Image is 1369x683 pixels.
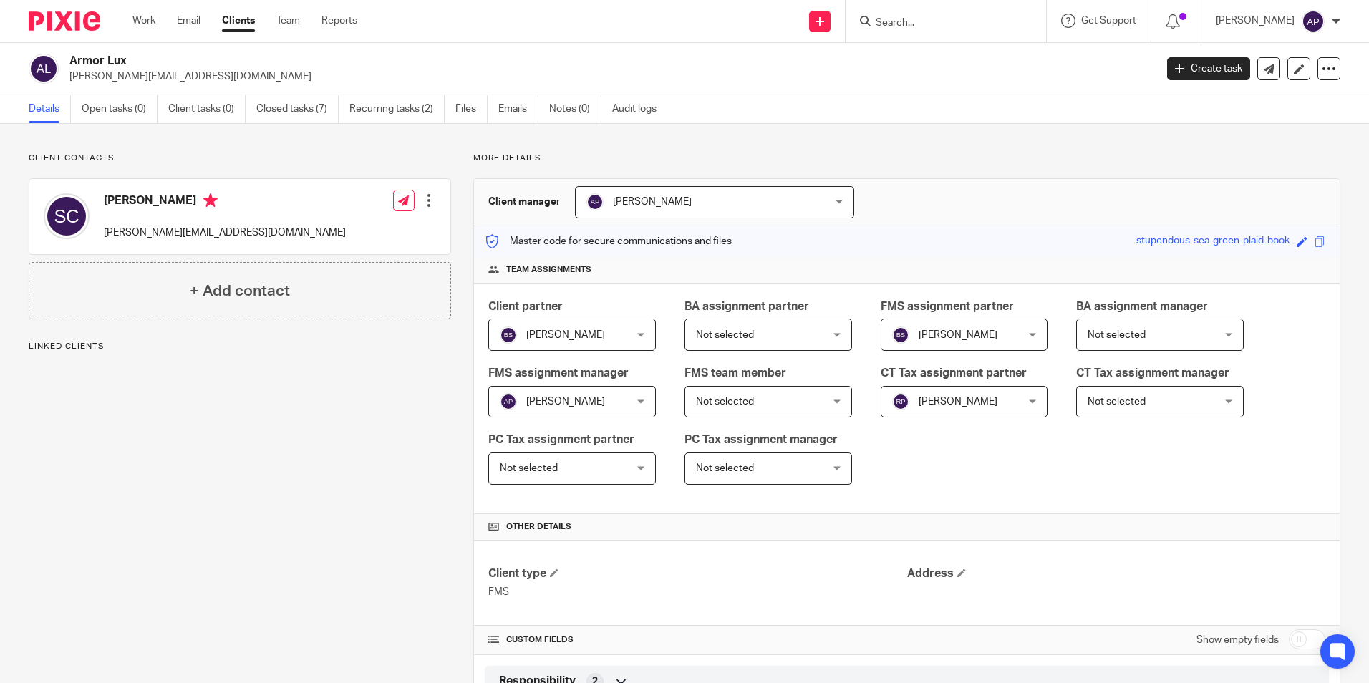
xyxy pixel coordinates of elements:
input: Search [874,17,1003,30]
img: svg%3E [892,326,909,344]
a: Create task [1167,57,1250,80]
span: Client partner [488,301,563,312]
span: BA assignment partner [684,301,809,312]
a: Recurring tasks (2) [349,95,445,123]
img: svg%3E [44,193,90,239]
p: [PERSON_NAME][EMAIL_ADDRESS][DOMAIN_NAME] [104,226,346,240]
h4: Address [907,566,1325,581]
img: Pixie [29,11,100,31]
span: Not selected [1088,330,1146,340]
span: [PERSON_NAME] [526,397,605,407]
span: [PERSON_NAME] [526,330,605,340]
a: Client tasks (0) [168,95,246,123]
label: Show empty fields [1196,633,1279,647]
span: FMS assignment partner [881,301,1014,312]
span: [PERSON_NAME] [919,330,997,340]
span: CT Tax assignment partner [881,367,1027,379]
img: svg%3E [1302,10,1325,33]
a: Reports [321,14,357,28]
a: Open tasks (0) [82,95,158,123]
a: Emails [498,95,538,123]
h4: [PERSON_NAME] [104,193,346,211]
span: Not selected [696,397,754,407]
img: svg%3E [500,326,517,344]
p: [PERSON_NAME] [1216,14,1295,28]
h4: Client type [488,566,906,581]
p: Master code for secure communications and files [485,234,732,248]
div: stupendous-sea-green-plaid-book [1136,233,1290,250]
img: svg%3E [586,193,604,210]
h2: Armor Lux [69,54,930,69]
img: svg%3E [500,393,517,410]
p: Client contacts [29,152,451,164]
p: More details [473,152,1340,164]
span: Not selected [500,463,558,473]
h4: CUSTOM FIELDS [488,634,906,646]
span: Not selected [1088,397,1146,407]
span: FMS team member [684,367,786,379]
img: svg%3E [29,54,59,84]
img: svg%3E [892,393,909,410]
span: Team assignments [506,264,591,276]
span: Get Support [1081,16,1136,26]
p: Linked clients [29,341,451,352]
span: FMS assignment manager [488,367,629,379]
span: PC Tax assignment manager [684,434,838,445]
p: [PERSON_NAME][EMAIL_ADDRESS][DOMAIN_NAME] [69,69,1146,84]
span: BA assignment manager [1076,301,1208,312]
h4: + Add contact [190,280,290,302]
a: Details [29,95,71,123]
span: CT Tax assignment manager [1076,367,1229,379]
a: Files [455,95,488,123]
span: Not selected [696,330,754,340]
h3: Client manager [488,195,561,209]
a: Work [132,14,155,28]
a: Closed tasks (7) [256,95,339,123]
a: Email [177,14,200,28]
a: Clients [222,14,255,28]
a: Team [276,14,300,28]
span: [PERSON_NAME] [613,197,692,207]
a: Notes (0) [549,95,601,123]
span: [PERSON_NAME] [919,397,997,407]
a: Audit logs [612,95,667,123]
i: Primary [203,193,218,208]
span: PC Tax assignment partner [488,434,634,445]
p: FMS [488,585,906,599]
span: Not selected [696,463,754,473]
span: Other details [506,521,571,533]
